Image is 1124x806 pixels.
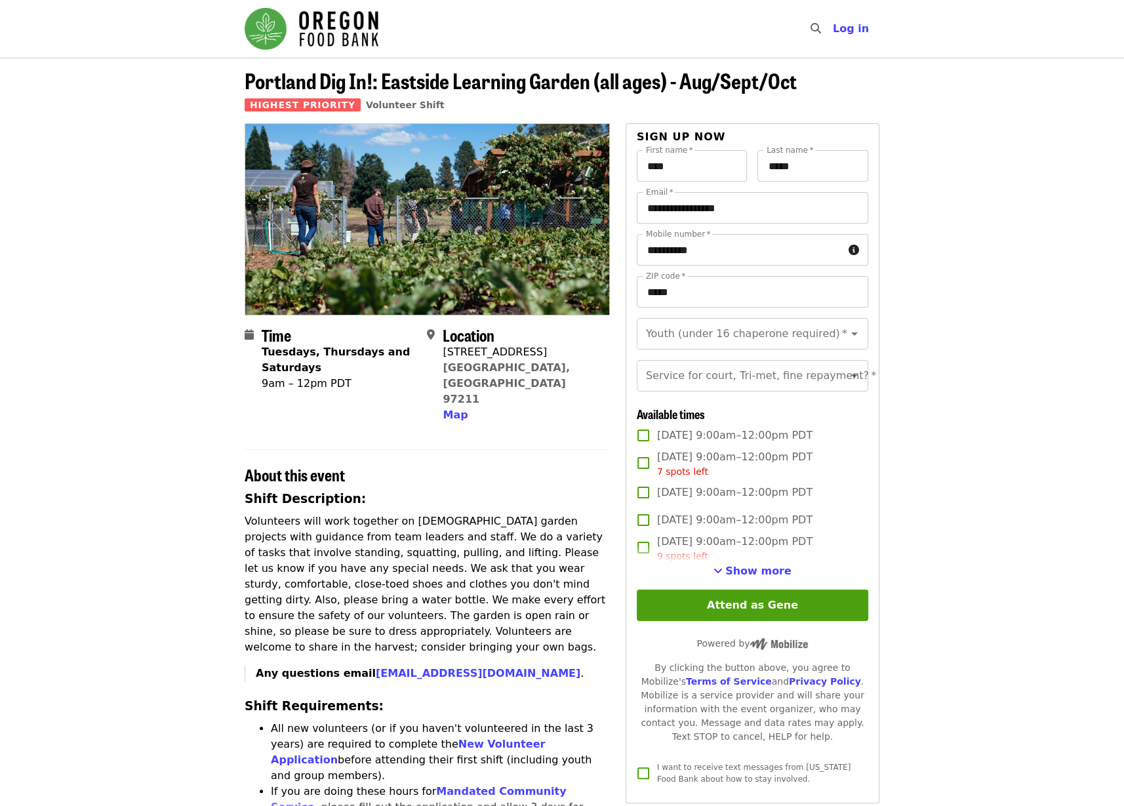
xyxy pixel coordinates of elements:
[366,100,445,110] a: Volunteer Shift
[443,361,570,405] a: [GEOGRAPHIC_DATA], [GEOGRAPHIC_DATA] 97211
[845,325,864,343] button: Open
[657,512,813,528] span: [DATE] 9:00am–12:00pm PDT
[767,146,813,154] label: Last name
[713,563,792,579] button: See more timeslots
[245,65,797,96] span: Portland Dig In!: Eastside Learning Garden (all ages) - Aug/Sept/Oct
[657,428,813,443] span: [DATE] 9:00am–12:00pm PDT
[637,234,843,266] input: Mobile number
[245,463,345,486] span: About this event
[849,244,859,256] i: circle-info icon
[829,13,839,45] input: Search
[657,449,813,479] span: [DATE] 9:00am–12:00pm PDT
[443,409,468,421] span: Map
[256,666,610,681] p: .
[646,272,685,280] label: ZIP code
[637,131,726,143] span: Sign up now
[271,721,610,784] li: All new volunteers (or if you haven't volunteered in the last 3 years) are required to complete t...
[811,22,821,35] i: search icon
[637,661,868,744] div: By clicking the button above, you agree to Mobilize's and . Mobilize is a service provider and wi...
[646,230,710,238] label: Mobile number
[750,638,808,650] img: Powered by Mobilize
[657,466,708,477] span: 7 spots left
[657,534,813,563] span: [DATE] 9:00am–12:00pm PDT
[245,514,610,655] p: Volunteers will work together on [DEMOGRAPHIC_DATA] garden projects with guidance from team leade...
[822,16,879,42] button: Log in
[256,667,580,679] strong: Any questions email
[646,188,673,196] label: Email
[245,8,378,50] img: Oregon Food Bank - Home
[427,329,435,341] i: map-marker-alt icon
[262,376,416,392] div: 9am – 12pm PDT
[245,124,609,314] img: Portland Dig In!: Eastside Learning Garden (all ages) - Aug/Sept/Oct organized by Oregon Food Bank
[637,405,705,422] span: Available times
[443,344,599,360] div: [STREET_ADDRESS]
[833,22,869,35] span: Log in
[696,638,808,649] span: Powered by
[686,676,772,687] a: Terms of Service
[245,699,384,713] strong: Shift Requirements:
[646,146,693,154] label: First name
[845,367,864,385] button: Open
[443,407,468,423] button: Map
[262,323,291,346] span: Time
[789,676,861,687] a: Privacy Policy
[376,667,580,679] a: [EMAIL_ADDRESS][DOMAIN_NAME]
[757,150,868,182] input: Last name
[262,346,410,374] strong: Tuesdays, Thursdays and Saturdays
[657,485,813,500] span: [DATE] 9:00am–12:00pm PDT
[245,98,361,111] span: Highest Priority
[637,590,868,621] button: Attend as Gene
[245,492,366,506] strong: Shift Description:
[657,763,851,784] span: I want to receive text messages from [US_STATE] Food Bank about how to stay involved.
[443,323,494,346] span: Location
[637,150,748,182] input: First name
[637,276,868,308] input: ZIP code
[725,565,792,577] span: Show more
[637,192,868,224] input: Email
[245,329,254,341] i: calendar icon
[657,551,708,561] span: 9 spots left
